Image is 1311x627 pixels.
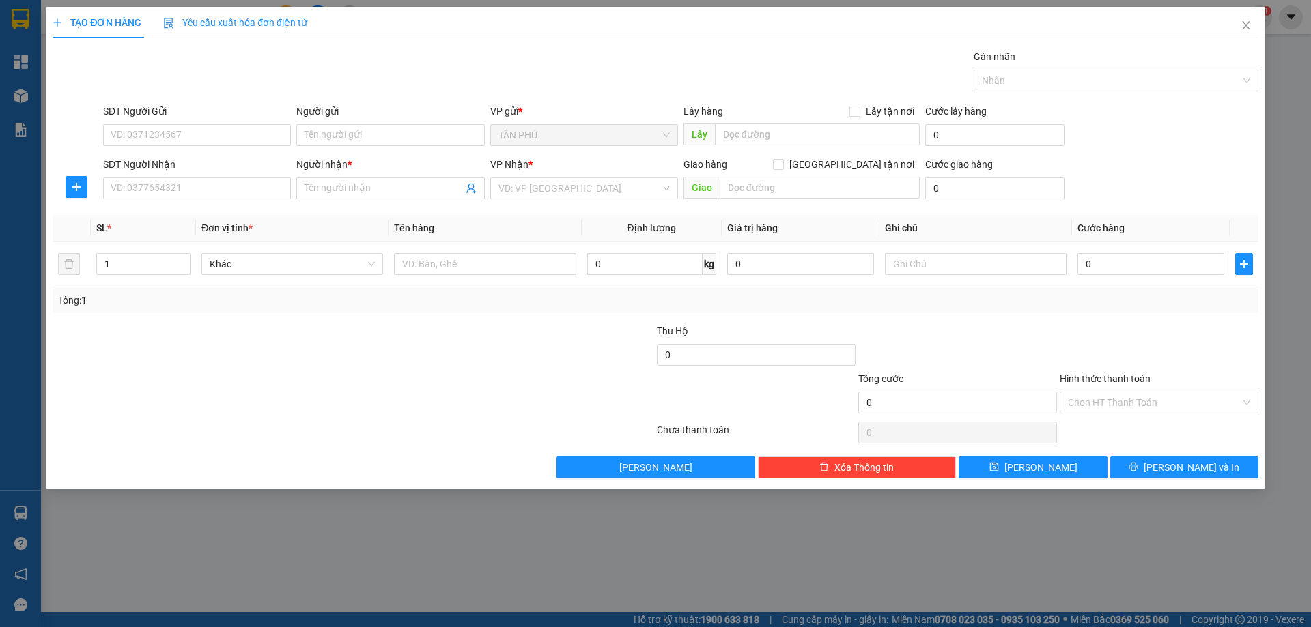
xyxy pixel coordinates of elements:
span: plus [1236,259,1252,269]
span: Lấy tận nơi [860,104,920,119]
img: icon [163,18,174,29]
label: Cước giao hàng [925,159,993,170]
input: Dọc đường [720,177,920,199]
button: printer[PERSON_NAME] và In [1110,456,1258,478]
input: VD: Bàn, Ghế [394,253,576,275]
button: delete [58,253,80,275]
span: plus [66,181,87,192]
span: [PERSON_NAME] [619,460,692,475]
span: Định lượng [628,222,676,233]
span: TÂN PHÚ [498,125,670,145]
th: Ghi chú [879,215,1072,242]
span: Lấy [683,123,715,145]
span: Tổng cước [858,373,903,384]
button: plus [66,176,87,198]
span: Giao [683,177,720,199]
button: save[PERSON_NAME] [959,456,1107,478]
span: [GEOGRAPHIC_DATA] tận nơi [784,157,920,172]
button: deleteXóa Thông tin [758,456,957,478]
span: close [1241,20,1252,31]
span: [PERSON_NAME] và In [1144,460,1239,475]
span: Xóa Thông tin [834,460,894,475]
span: Lấy hàng [683,106,723,117]
input: Dọc đường [715,123,920,145]
span: Tên hàng [394,222,434,233]
span: plus [53,18,62,27]
div: Người gửi [296,104,484,119]
span: user-add [466,183,477,194]
div: Người nhận [296,157,484,172]
span: Thu Hộ [657,325,688,336]
span: SL [96,222,107,233]
div: SĐT Người Nhận [103,157,291,172]
button: [PERSON_NAME] [556,456,755,478]
span: kg [703,253,716,275]
label: Gán nhãn [974,51,1015,62]
span: printer [1129,462,1138,473]
span: Khác [210,254,375,274]
span: TẠO ĐƠN HÀNG [53,17,141,28]
input: 0 [727,253,874,275]
div: SĐT Người Gửi [103,104,291,119]
button: plus [1235,253,1253,275]
input: Ghi Chú [885,253,1067,275]
input: Cước giao hàng [925,177,1065,199]
span: Cước hàng [1077,222,1125,233]
div: Chưa thanh toán [655,422,857,446]
label: Cước lấy hàng [925,106,987,117]
span: delete [819,462,829,473]
div: VP gửi [490,104,678,119]
label: Hình thức thanh toán [1060,373,1151,384]
span: save [989,462,999,473]
span: Giá trị hàng [727,222,778,233]
span: Đơn vị tính [201,222,253,233]
button: Close [1227,7,1265,45]
span: VP Nhận [490,159,528,170]
span: [PERSON_NAME] [1004,460,1077,475]
div: Tổng: 1 [58,293,506,308]
input: Cước lấy hàng [925,124,1065,146]
span: Giao hàng [683,159,727,170]
span: Yêu cầu xuất hóa đơn điện tử [163,17,307,28]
